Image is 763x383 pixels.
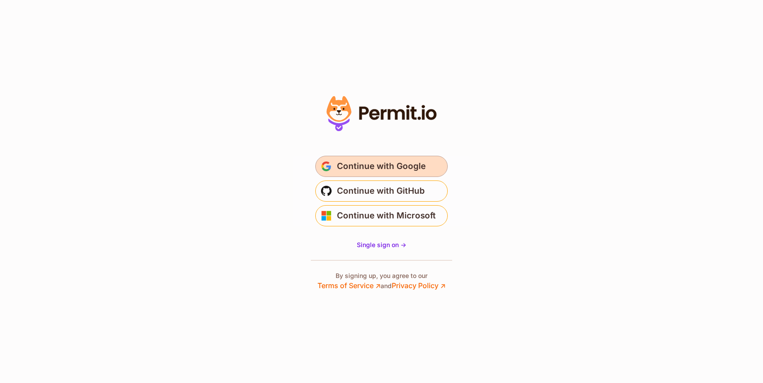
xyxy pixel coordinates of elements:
span: Continue with Microsoft [337,209,436,223]
a: Single sign on -> [357,240,406,249]
button: Continue with Google [315,156,448,177]
p: By signing up, you agree to our and [317,271,446,291]
a: Terms of Service ↗ [317,281,381,290]
button: Continue with Microsoft [315,205,448,226]
span: Continue with GitHub [337,184,425,198]
span: Continue with Google [337,159,426,173]
button: Continue with GitHub [315,180,448,202]
span: Single sign on -> [357,241,406,248]
a: Privacy Policy ↗ [392,281,446,290]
